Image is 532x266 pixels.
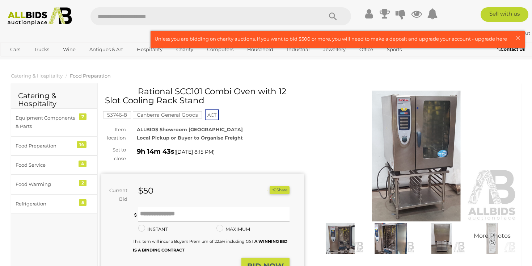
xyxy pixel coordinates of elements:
div: Set to close [96,146,131,163]
div: Food Preparation [16,142,75,150]
img: Allbids.com.au [4,7,76,25]
a: Wine [58,43,80,55]
div: 5 [79,199,86,206]
a: More Photos(5) [469,223,516,254]
div: Refrigeration [16,200,75,208]
div: Food Warming [16,180,75,188]
img: Rational SCC101 Combi Oven with 12 Slot Cooling Rack Stand [469,223,516,254]
b: A WINNING BID IS A BINDING CONTRACT [133,239,287,252]
a: Antiques & Art [85,43,128,55]
img: Rational SCC101 Combi Oven with 12 Slot Cooling Rack Stand [418,223,465,254]
a: Canberra General Goods [133,112,202,118]
a: Cars [5,43,25,55]
a: Sign Out [509,30,530,36]
span: ACT [205,109,219,120]
span: More Photos (5) [474,233,511,245]
a: Food Preparation 14 [11,136,97,155]
a: Computers [202,43,238,55]
strong: ALLBIDS Showroom [GEOGRAPHIC_DATA] [137,126,243,132]
mark: 53746-8 [103,111,131,119]
a: [GEOGRAPHIC_DATA] [5,55,66,67]
a: Sports [382,43,406,55]
a: Food Warming 2 [11,175,97,194]
small: This Item will incur a Buyer's Premium of 22.5% including GST. [133,239,287,252]
button: Search [315,7,351,25]
a: Jewellery [318,43,350,55]
span: | [507,30,508,36]
div: Equipment Components & Parts [16,114,75,131]
a: Refrigeration 5 [11,194,97,213]
h2: Catering & Hospitality [18,92,90,108]
strong: $50 [138,186,153,196]
img: Rational SCC101 Combi Oven with 12 Slot Cooling Rack Stand [317,223,364,254]
div: Item location [96,125,131,142]
div: Food Service [16,161,75,169]
a: Household [242,43,278,55]
a: Contact Us [497,45,527,53]
a: Equipment Components & Parts 7 [11,108,97,136]
img: Rational SCC101 Combi Oven with 12 Slot Cooling Rack Stand [367,223,414,254]
strong: pfly101 [485,30,506,36]
strong: Local Pickup or Buyer to Organise Freight [137,135,243,141]
div: 7 [79,113,86,120]
label: INSTANT [138,225,168,233]
a: Industrial [282,43,314,55]
b: Contact Us [497,46,525,52]
a: Catering & Hospitality [11,73,63,79]
div: 4 [79,161,86,167]
h1: Rational SCC101 Combi Oven with 12 Slot Cooling Rack Stand [105,87,302,105]
span: × [515,31,521,45]
a: Trucks [29,43,54,55]
a: pfly101 [485,30,507,36]
li: Unwatch this item [261,187,269,194]
a: Office [355,43,378,55]
strong: 9h 14m 43s [137,147,174,155]
a: Food Preparation [70,73,111,79]
a: 53746-8 [103,112,131,118]
span: [DATE] 8:15 PM [176,149,213,155]
mark: Canberra General Goods [133,111,202,119]
a: Food Service 4 [11,155,97,175]
div: Current Bid [101,186,133,203]
a: Sell with us [481,7,528,22]
a: Hospitality [132,43,167,55]
button: Share [270,186,290,194]
label: MAXIMUM [216,225,250,233]
div: 14 [77,141,86,148]
span: ( ) [174,149,215,155]
div: 2 [79,180,86,186]
img: Rational SCC101 Combi Oven with 12 Slot Cooling Rack Stand [315,91,518,221]
a: Charity [172,43,198,55]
